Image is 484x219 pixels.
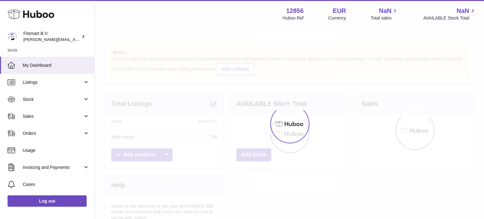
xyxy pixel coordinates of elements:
img: jonathan@leaderoo.com [8,32,17,41]
span: Orders [23,130,83,136]
div: Currency [328,15,346,21]
span: Cases [23,182,89,187]
span: [PERSON_NAME][EMAIL_ADDRESS][DOMAIN_NAME] [23,37,126,42]
a: NaN Total sales [371,7,399,21]
a: Log out [8,195,87,207]
a: NaN AVAILABLE Stock Total [423,7,476,21]
strong: 12856 [286,7,304,15]
span: AVAILABLE Stock Total [423,15,476,21]
span: Stock [23,96,83,102]
span: NaN [457,7,469,15]
div: Fitsmart B.V. [23,31,80,43]
span: My Dashboard [23,62,89,68]
span: Listings [23,79,83,85]
span: Usage [23,147,89,153]
strong: EUR [333,7,346,15]
span: NaN [379,7,391,15]
span: Total sales [371,15,399,21]
div: Huboo Ref [283,15,304,21]
span: Invoicing and Payments [23,164,83,170]
span: Sales [23,113,83,119]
